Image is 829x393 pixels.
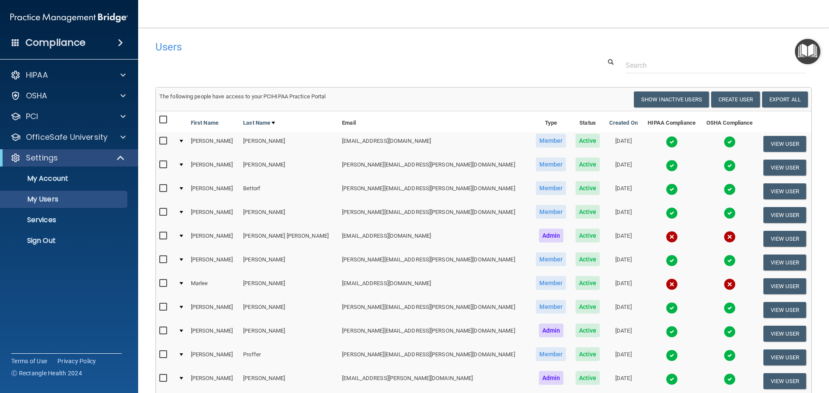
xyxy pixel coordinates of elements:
[763,160,806,176] button: View User
[724,207,736,219] img: tick.e7d51cea.svg
[187,132,240,156] td: [PERSON_NAME]
[6,236,123,245] p: Sign Out
[539,229,564,242] span: Admin
[724,231,736,243] img: cross.ca9f0e7f.svg
[724,255,736,267] img: tick.e7d51cea.svg
[576,324,600,337] span: Active
[6,216,123,224] p: Services
[536,252,566,266] span: Member
[539,371,564,385] span: Admin
[531,111,571,132] th: Type
[10,153,125,163] a: Settings
[339,274,531,298] td: [EMAIL_ADDRESS][DOMAIN_NAME]
[536,347,566,361] span: Member
[6,174,123,183] p: My Account
[240,322,339,346] td: [PERSON_NAME]
[26,111,38,122] p: PCI
[576,229,600,242] span: Active
[57,357,96,365] a: Privacy Policy
[763,373,806,389] button: View User
[666,349,678,362] img: tick.e7d51cea.svg
[576,276,600,290] span: Active
[240,346,339,369] td: Proffer
[576,134,600,148] span: Active
[187,274,240,298] td: Marlee
[240,179,339,203] td: Bettorf
[10,132,126,142] a: OfficeSafe University
[26,91,47,101] p: OSHA
[724,160,736,172] img: tick.e7d51cea.svg
[604,298,642,322] td: [DATE]
[159,93,326,100] span: The following people have access to your PCIHIPAA Practice Portal
[191,118,218,128] a: First Name
[666,278,678,290] img: cross.ca9f0e7f.svg
[187,227,240,251] td: [PERSON_NAME]
[187,203,240,227] td: [PERSON_NAME]
[576,181,600,195] span: Active
[604,156,642,179] td: [DATE]
[10,70,126,80] a: HIPAA
[187,346,240,369] td: [PERSON_NAME]
[536,157,566,171] span: Member
[187,179,240,203] td: [PERSON_NAME]
[724,302,736,314] img: tick.e7d51cea.svg
[536,134,566,148] span: Member
[666,302,678,314] img: tick.e7d51cea.svg
[666,231,678,243] img: cross.ca9f0e7f.svg
[763,255,806,270] button: View User
[576,371,600,385] span: Active
[339,322,531,346] td: [PERSON_NAME][EMAIL_ADDRESS][PERSON_NAME][DOMAIN_NAME]
[604,203,642,227] td: [DATE]
[539,324,564,337] span: Admin
[536,205,566,219] span: Member
[666,255,678,267] img: tick.e7d51cea.svg
[536,181,566,195] span: Member
[339,132,531,156] td: [EMAIL_ADDRESS][DOMAIN_NAME]
[25,37,85,49] h4: Compliance
[604,274,642,298] td: [DATE]
[763,183,806,199] button: View User
[604,346,642,369] td: [DATE]
[187,322,240,346] td: [PERSON_NAME]
[604,132,642,156] td: [DATE]
[339,298,531,322] td: [PERSON_NAME][EMAIL_ADDRESS][PERSON_NAME][DOMAIN_NAME]
[666,160,678,172] img: tick.e7d51cea.svg
[724,373,736,385] img: tick.e7d51cea.svg
[576,252,600,266] span: Active
[762,91,808,107] a: Export All
[240,156,339,179] td: [PERSON_NAME]
[604,227,642,251] td: [DATE]
[536,276,566,290] span: Member
[339,111,531,132] th: Email
[339,179,531,203] td: [PERSON_NAME][EMAIL_ADDRESS][PERSON_NAME][DOMAIN_NAME]
[763,302,806,318] button: View User
[26,132,108,142] p: OfficeSafe University
[187,298,240,322] td: [PERSON_NAME]
[571,111,604,132] th: Status
[763,326,806,342] button: View User
[10,9,128,26] img: PMB logo
[240,369,339,393] td: [PERSON_NAME]
[240,298,339,322] td: [PERSON_NAME]
[240,274,339,298] td: [PERSON_NAME]
[10,111,126,122] a: PCI
[724,183,736,195] img: tick.e7d51cea.svg
[576,157,600,171] span: Active
[240,132,339,156] td: [PERSON_NAME]
[604,322,642,346] td: [DATE]
[576,205,600,219] span: Active
[763,278,806,294] button: View User
[666,373,678,385] img: tick.e7d51cea.svg
[666,207,678,219] img: tick.e7d51cea.svg
[339,203,531,227] td: [PERSON_NAME][EMAIL_ADDRESS][PERSON_NAME][DOMAIN_NAME]
[240,251,339,274] td: [PERSON_NAME]
[187,251,240,274] td: [PERSON_NAME]
[634,91,709,107] button: Show Inactive Users
[626,57,805,73] input: Search
[339,251,531,274] td: [PERSON_NAME][EMAIL_ADDRESS][PERSON_NAME][DOMAIN_NAME]
[680,332,819,366] iframe: Drift Widget Chat Controller
[339,156,531,179] td: [PERSON_NAME][EMAIL_ADDRESS][PERSON_NAME][DOMAIN_NAME]
[11,369,82,377] span: Ⓒ Rectangle Health 2024
[763,231,806,247] button: View User
[711,91,760,107] button: Create User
